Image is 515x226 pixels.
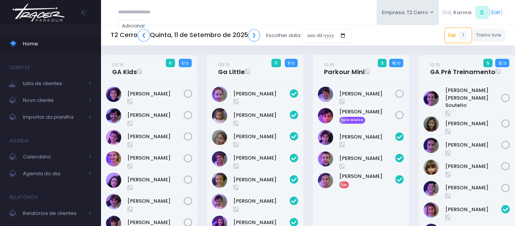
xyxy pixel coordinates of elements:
img: Maria Clara Frateschi [106,194,121,209]
a: [PERSON_NAME] [233,111,290,119]
a: [PERSON_NAME] [233,197,290,205]
span: Importar da planilha [23,112,84,122]
span: Aula avulsa [339,117,366,124]
a: [PERSON_NAME] [445,206,502,213]
span: Novo cliente [23,95,84,105]
img: Dante Passos [318,130,333,145]
span: Agenda do dia [23,169,84,179]
a: [PERSON_NAME] [339,108,396,116]
a: [PERSON_NAME] [127,197,184,205]
a: [PERSON_NAME] [233,133,290,140]
img: Julia de Campos Munhoz [424,116,439,132]
a: [PERSON_NAME] [233,154,290,162]
h5: T2 Cerro Quinta, 11 de Setembro de 2025 [111,29,260,42]
a: 09:15GA Kids [112,61,137,76]
a: Sair [491,8,501,16]
span: Home [23,39,91,49]
span: 11 [271,59,281,67]
h4: Agenda [10,133,29,149]
a: [PERSON_NAME] [127,90,184,98]
div: [ ] [439,4,505,21]
img: Luzia Rolfini Fernandes [424,138,439,153]
a: Exp1 [444,27,472,43]
a: [PERSON_NAME] [339,155,396,162]
a: [PERSON_NAME] [PERSON_NAME] Soutello [445,87,502,109]
h4: Clientes [10,60,30,75]
span: Relatórios de clientes [23,208,84,218]
img: Rafael Reis [318,173,333,188]
a: 10:15Parkour Mini [324,61,364,76]
a: Treino livre [472,29,506,42]
a: [PERSON_NAME] [233,176,290,184]
img: Ana Helena Soutello [424,91,439,106]
a: 09:15Ga Little [218,61,245,76]
img: Guilherme Soares Naressi [318,151,333,166]
small: / 12 [289,61,294,66]
small: 09:15 [112,61,124,68]
img: Otto Guimarães Krön [318,87,333,102]
img: Antonieta Bonna Gobo N Silva [212,87,227,102]
strong: 2 [499,60,501,66]
img: Julia Merlino Donadell [212,194,227,209]
small: 09:15 [218,61,230,68]
span: Karina [453,9,472,16]
h4: Relatórios [10,190,38,205]
span: Calendário [23,152,84,162]
span: 3 [378,59,387,67]
span: Olá, [442,9,452,16]
div: Escolher data: [111,27,351,44]
span: 5 [483,59,493,67]
small: / 12 [501,61,506,66]
img: Heloísa Amado [212,130,227,145]
img: Isabela de Brito Moffa [106,173,121,188]
img: Clara Guimaraes Kron [106,130,121,145]
span: 0 [166,59,175,67]
a: 10:15GA Pré Treinamento [430,61,495,76]
a: [PERSON_NAME] [445,120,502,128]
a: [PERSON_NAME] [339,90,396,98]
a: Adicionar [118,19,149,32]
strong: 5 [392,60,395,66]
a: [PERSON_NAME] [339,133,396,141]
a: [PERSON_NAME] [127,111,184,119]
img: Isabel Amado [212,151,227,166]
img: Beatriz Kikuchi [106,108,121,123]
small: / 12 [183,61,188,66]
span: Lista de clientes [23,79,84,89]
strong: 1 [182,60,183,66]
img: Isabel Silveira Chulam [212,173,227,188]
span: S [475,6,489,19]
img: Samuel Bigaton [318,108,333,123]
a: [PERSON_NAME] [445,184,502,192]
small: 10:15 [324,61,334,68]
a: [PERSON_NAME] [127,154,184,162]
a: ❯ [248,29,260,42]
small: 10:15 [430,61,440,68]
a: [PERSON_NAME] [127,176,184,184]
a: [PERSON_NAME] [127,133,184,140]
a: [PERSON_NAME] [339,173,396,180]
small: / 10 [395,61,400,66]
img: Nina Carletto Barbosa [424,160,439,175]
strong: 1 [288,60,289,66]
img: Ana Beatriz Xavier Roque [106,87,121,102]
img: Gabriela Libardi Galesi Bernardo [106,151,121,166]
span: 1 [459,31,468,40]
a: [PERSON_NAME] [445,163,502,170]
img: Sofia John [424,181,439,196]
a: [PERSON_NAME] [445,141,502,149]
img: Catarina Andrade [212,108,227,123]
a: [PERSON_NAME] [233,90,290,98]
img: Alice Oliveira Castro [424,202,439,218]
